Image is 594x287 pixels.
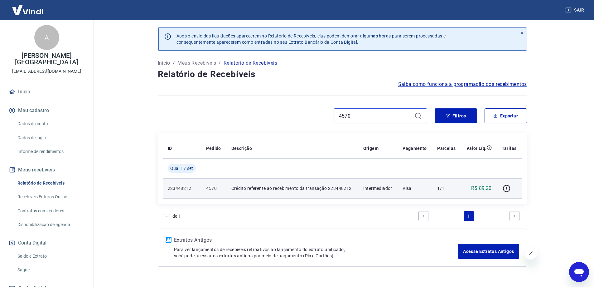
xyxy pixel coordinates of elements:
p: Para ver lançamentos de recebíveis retroativos ao lançamento do extrato unificado, você pode aces... [174,246,458,259]
a: Dados de login [15,131,86,144]
span: Olá! Precisa de ajuda? [4,4,52,9]
p: Visa [403,185,427,191]
a: Recebíveis Futuros Online [15,191,86,203]
p: 1 - 1 de 1 [163,213,181,219]
p: Extratos Antigos [174,236,458,244]
a: Acesse Extratos Antigos [458,244,519,259]
p: 4570 [206,185,221,191]
button: Meus recebíveis [7,163,86,177]
h4: Relatório de Recebíveis [158,68,527,81]
img: ícone [166,237,171,243]
a: Saldo e Extrato [15,250,86,263]
a: Previous page [418,211,428,221]
p: 1/1 [437,185,456,191]
button: Meu cadastro [7,104,86,117]
button: Sair [564,4,587,16]
a: Contratos com credores [15,205,86,217]
p: [PERSON_NAME] [GEOGRAPHIC_DATA] [5,52,88,66]
a: Dados da conta [15,117,86,130]
p: / [219,59,221,67]
a: Início [7,85,86,99]
p: Origem [363,145,379,151]
a: Relatório de Recebíveis [15,177,86,190]
p: Pagamento [403,145,427,151]
button: Conta Digital [7,236,86,250]
p: ID [168,145,172,151]
a: Saque [15,264,86,276]
input: Busque pelo número do pedido [339,111,412,121]
a: Page 1 is your current page [464,211,474,221]
p: 223448212 [168,185,196,191]
p: / [173,59,175,67]
a: Meus Recebíveis [177,59,216,67]
div: A [34,25,59,50]
p: Intermediador [363,185,393,191]
iframe: Botão para abrir a janela de mensagens [569,262,589,282]
p: Crédito referente ao recebimento da transação 223448212 [231,185,353,191]
p: Relatório de Recebíveis [224,59,277,67]
p: Valor Líq. [466,145,487,151]
a: Informe de rendimentos [15,145,86,158]
a: Saiba como funciona a programação dos recebimentos [398,81,527,88]
p: [EMAIL_ADDRESS][DOMAIN_NAME] [12,68,81,75]
a: Disponibilização de agenda [15,218,86,231]
p: Após o envio das liquidações aparecerem no Relatório de Recebíveis, elas podem demorar algumas ho... [176,33,446,45]
iframe: Fechar mensagem [524,247,537,260]
span: Qua, 17 set [170,165,193,171]
p: Descrição [231,145,252,151]
p: Pedido [206,145,221,151]
button: Exportar [485,108,527,123]
a: Início [158,59,170,67]
p: Tarifas [502,145,517,151]
p: Parcelas [437,145,456,151]
button: Filtros [435,108,477,123]
a: Next page [509,211,519,221]
p: R$ 89,20 [471,185,491,192]
img: Vindi [7,0,48,19]
ul: Pagination [416,209,522,224]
